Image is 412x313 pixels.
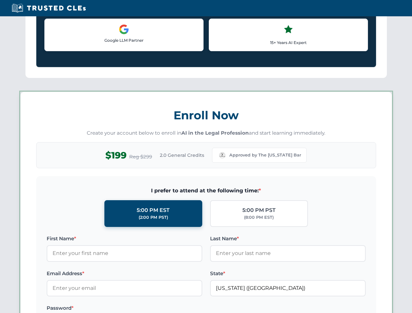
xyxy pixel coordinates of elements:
div: 5:00 PM EST [137,206,170,215]
span: Reg $299 [129,153,152,161]
span: Approved by The [US_STATE] Bar [229,152,301,158]
label: State [210,270,366,277]
p: Create your account below to enroll in and start learning immediately. [36,129,376,137]
span: $199 [105,148,127,163]
input: Enter your first name [47,245,202,261]
h3: Enroll Now [36,105,376,126]
span: I prefer to attend at the following time: [47,186,366,195]
span: 2.0 General Credits [160,152,204,159]
div: 5:00 PM PST [242,206,276,215]
input: Enter your last name [210,245,366,261]
label: Last Name [210,235,366,243]
p: Google LLM Partner [50,37,198,43]
p: 15+ Years AI Expert [214,39,362,46]
strong: AI in the Legal Profession [181,130,249,136]
div: (8:00 PM EST) [244,214,274,221]
img: Missouri Bar [218,151,227,160]
label: Password [47,304,202,312]
label: Email Address [47,270,202,277]
div: (2:00 PM PST) [139,214,168,221]
input: Missouri (MO) [210,280,366,296]
img: Trusted CLEs [10,3,88,13]
input: Enter your email [47,280,202,296]
label: First Name [47,235,202,243]
img: Google [119,24,129,35]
